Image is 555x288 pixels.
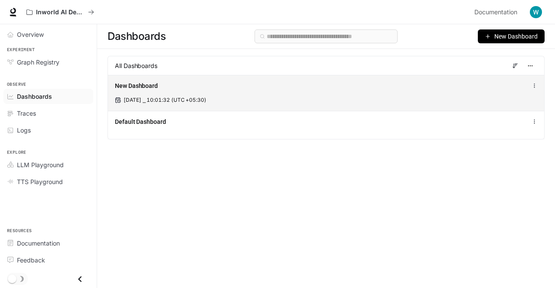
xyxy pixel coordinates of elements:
[3,236,93,251] a: Documentation
[17,92,52,101] span: Dashboards
[17,30,44,39] span: Overview
[530,6,542,18] img: User avatar
[3,27,93,42] a: Overview
[494,32,538,41] span: New Dashboard
[3,106,93,121] a: Traces
[17,160,64,169] span: LLM Playground
[3,157,93,172] a: LLM Playground
[70,270,90,288] button: Close drawer
[115,81,158,90] a: New Dashboard
[17,58,59,67] span: Graph Registry
[3,89,93,104] a: Dashboards
[478,29,545,43] button: New Dashboard
[474,7,517,18] span: Documentation
[3,123,93,138] a: Logs
[23,3,98,21] button: All workspaces
[115,61,157,70] span: All Dashboards
[3,55,93,70] a: Graph Registry
[3,252,93,268] a: Feedback
[108,28,166,45] span: Dashboards
[8,274,16,283] span: Dark mode toggle
[124,96,206,104] span: [DATE] ⎯ 10:01:32 (UTC +05:30)
[17,177,63,186] span: TTS Playground
[17,239,60,248] span: Documentation
[17,126,31,135] span: Logs
[17,109,36,118] span: Traces
[115,117,166,126] a: Default Dashboard
[3,174,93,189] a: TTS Playground
[17,256,45,265] span: Feedback
[471,3,524,21] a: Documentation
[527,3,545,21] button: User avatar
[36,9,85,16] p: Inworld AI Demos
